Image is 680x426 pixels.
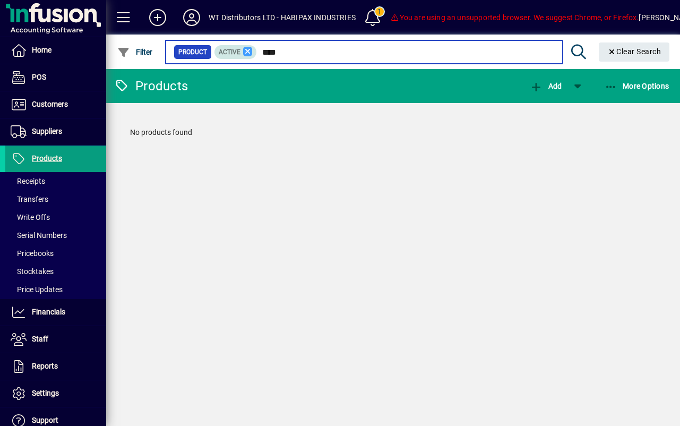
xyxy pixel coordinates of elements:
[32,335,48,343] span: Staff
[141,8,175,27] button: Add
[5,118,106,145] a: Suppliers
[602,76,672,96] button: More Options
[5,262,106,280] a: Stocktakes
[5,172,106,190] a: Receipts
[32,100,68,108] span: Customers
[114,78,188,95] div: Products
[178,47,207,57] span: Product
[5,326,106,353] a: Staff
[599,42,670,62] button: Clear
[530,82,562,90] span: Add
[607,47,661,56] span: Clear Search
[5,380,106,407] a: Settings
[5,353,106,380] a: Reports
[5,64,106,91] a: POS
[32,416,58,424] span: Support
[5,37,106,64] a: Home
[32,362,58,370] span: Reports
[115,42,156,62] button: Filter
[219,48,240,56] span: Active
[175,8,209,27] button: Profile
[11,249,54,258] span: Pricebooks
[5,226,106,244] a: Serial Numbers
[32,73,46,81] span: POS
[214,45,257,59] mat-chip: Activation Status: Active
[11,285,63,294] span: Price Updates
[5,190,106,208] a: Transfers
[11,267,54,276] span: Stocktakes
[32,46,51,54] span: Home
[390,13,639,22] span: You are using an unsupported browser. We suggest Chrome, or Firefox.
[605,82,669,90] span: More Options
[5,208,106,226] a: Write Offs
[11,177,45,185] span: Receipts
[5,280,106,299] a: Price Updates
[5,299,106,326] a: Financials
[11,195,48,203] span: Transfers
[32,308,65,316] span: Financials
[527,76,564,96] button: Add
[32,154,62,163] span: Products
[32,127,62,135] span: Suppliers
[119,116,667,149] div: No products found
[209,9,356,26] div: WT Distributors LTD - HABIPAX INDUSTRIES
[11,213,50,221] span: Write Offs
[5,244,106,262] a: Pricebooks
[117,48,153,56] span: Filter
[5,91,106,118] a: Customers
[11,231,67,240] span: Serial Numbers
[32,389,59,397] span: Settings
